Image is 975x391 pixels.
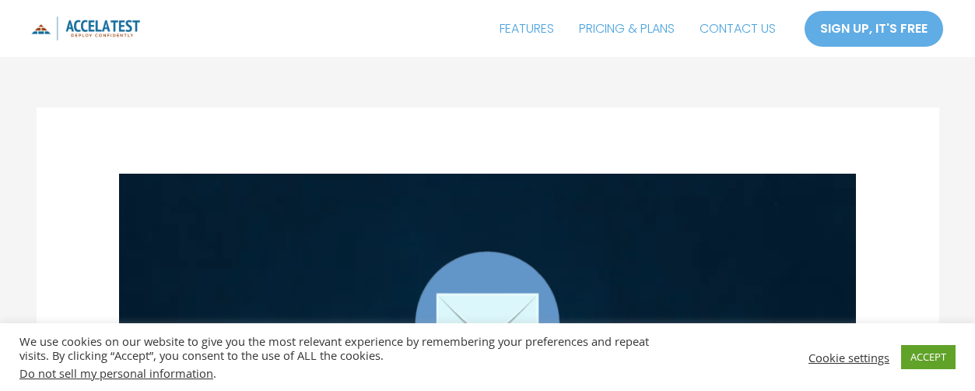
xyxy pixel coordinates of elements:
a: Cookie settings [808,350,889,365]
a: CONTACT US [687,9,788,48]
a: SIGN UP, IT'S FREE [804,10,944,48]
div: We use cookies on our website to give you the most relevant experience by remembering your prefer... [19,334,675,380]
a: FEATURES [487,9,566,48]
a: Do not sell my personal information [19,365,213,381]
a: PRICING & PLANS [566,9,687,48]
nav: Site Navigation [487,9,788,48]
img: icon [31,16,140,41]
a: ACCEPT [901,345,956,369]
div: . [19,366,675,380]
